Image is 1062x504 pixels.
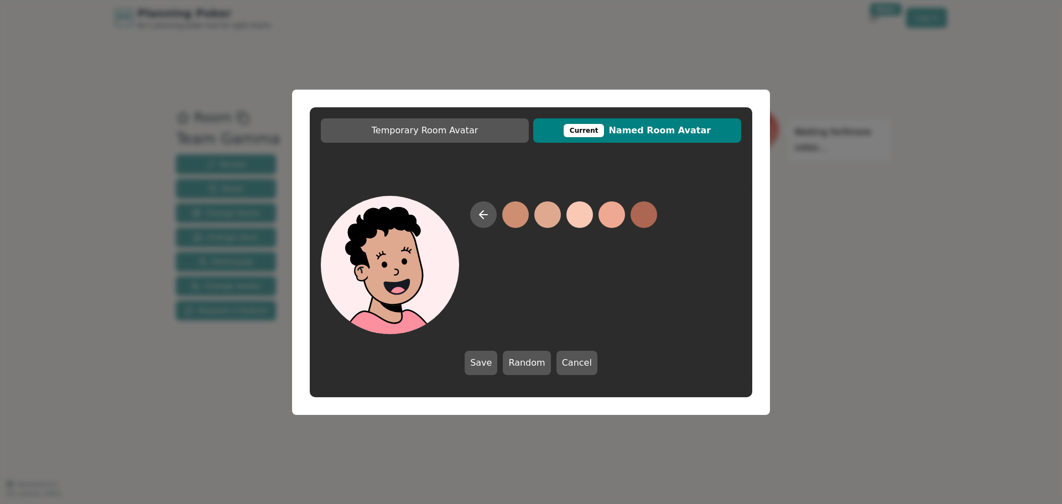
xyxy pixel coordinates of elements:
[465,351,497,375] button: Save
[564,124,605,137] div: This avatar will be displayed in dedicated rooms
[539,124,736,137] span: Named Room Avatar
[326,124,523,137] span: Temporary Room Avatar
[321,118,529,143] button: Temporary Room Avatar
[503,351,550,375] button: Random
[556,351,597,375] button: Cancel
[533,118,741,143] button: CurrentNamed Room Avatar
